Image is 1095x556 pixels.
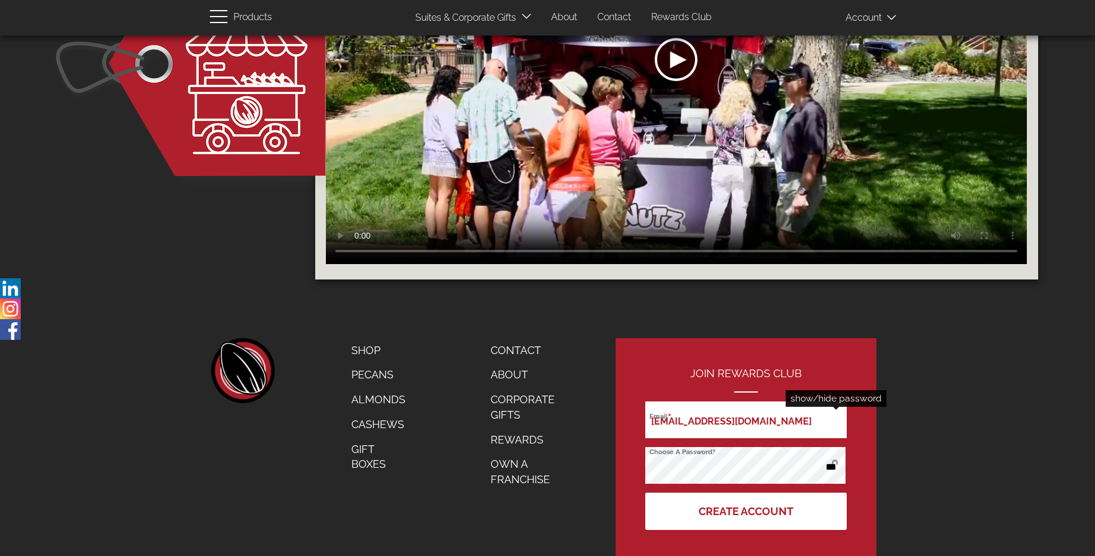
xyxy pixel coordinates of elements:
[342,387,414,412] a: Almonds
[482,452,578,491] a: Own a Franchise
[342,338,414,363] a: Shop
[342,412,414,437] a: Cashews
[642,6,721,29] a: Rewards Club
[233,9,272,26] span: Products
[406,7,520,30] a: Suites & Corporate Gifts
[482,387,578,427] a: Corporate Gifts
[210,338,275,403] a: home
[342,437,414,477] a: Gift Boxes
[645,493,847,530] button: Create Account
[542,6,586,29] a: About
[645,368,847,393] h2: Join Rewards Club
[786,390,886,407] div: show/hide password
[645,401,847,438] input: Email
[482,362,578,387] a: About
[342,362,414,387] a: Pecans
[482,338,578,363] a: Contact
[588,6,640,29] a: Contact
[482,428,578,452] a: Rewards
